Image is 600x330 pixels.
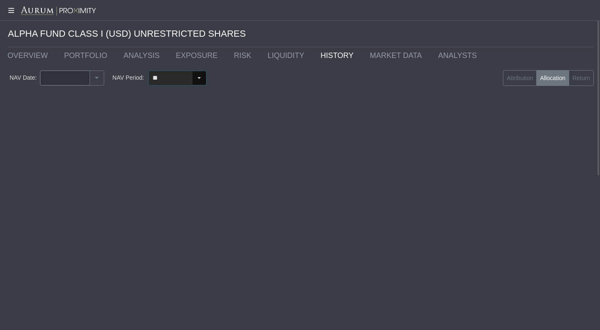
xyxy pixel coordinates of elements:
div: NAV Date: [6,71,40,86]
label: Attribution [503,70,537,86]
a: RISK [227,47,261,64]
a: OVERVIEW [1,47,58,64]
img: Aurum-Proximity%20white.svg [21,6,96,16]
div: Select [192,71,206,85]
a: ANALYSTS [432,47,487,64]
label: Return [569,70,594,86]
a: LIQUIDITY [261,47,314,64]
a: EXPOSURE [170,47,227,64]
div: ALPHA FUND CLASS I (USD) UNRESTRICTED SHARES [8,21,594,47]
div: NAV Period: [112,71,144,86]
a: MARKET DATA [364,47,432,64]
label: Allocation [536,70,569,86]
a: ANALYSIS [117,47,170,64]
a: PORTFOLIO [58,47,117,64]
a: HISTORY [314,47,363,64]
